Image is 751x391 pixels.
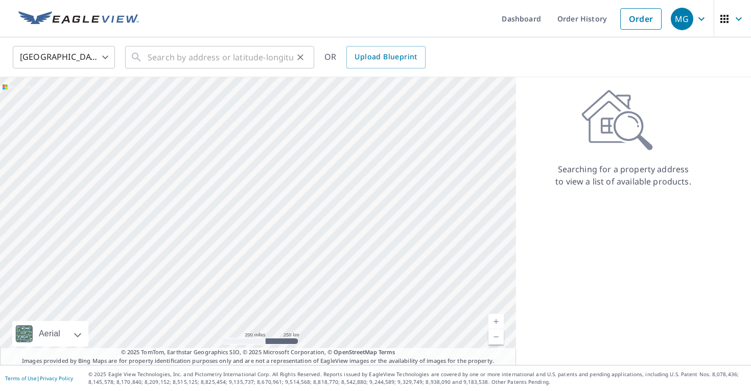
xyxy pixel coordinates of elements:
[5,375,37,382] a: Terms of Use
[555,163,692,188] p: Searching for a property address to view a list of available products.
[148,43,293,72] input: Search by address or latitude-longitude
[12,321,88,347] div: Aerial
[334,348,377,356] a: OpenStreetMap
[13,43,115,72] div: [GEOGRAPHIC_DATA]
[620,8,662,30] a: Order
[36,321,63,347] div: Aerial
[18,11,139,27] img: EV Logo
[671,8,693,30] div: MG
[488,314,504,329] a: Current Level 5, Zoom In
[121,348,395,357] span: © 2025 TomTom, Earthstar Geographics SIO, © 2025 Microsoft Corporation, ©
[293,50,308,64] button: Clear
[346,46,425,68] a: Upload Blueprint
[324,46,426,68] div: OR
[40,375,73,382] a: Privacy Policy
[355,51,417,63] span: Upload Blueprint
[5,375,73,381] p: |
[88,371,746,386] p: © 2025 Eagle View Technologies, Inc. and Pictometry International Corp. All Rights Reserved. Repo...
[488,329,504,344] a: Current Level 5, Zoom Out
[379,348,395,356] a: Terms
